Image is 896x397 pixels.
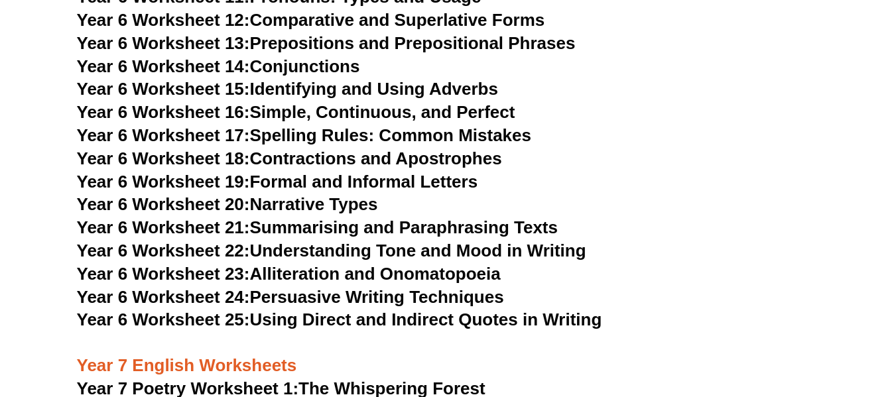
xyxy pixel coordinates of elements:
[675,247,896,397] iframe: Chat Widget
[77,241,250,260] span: Year 6 Worksheet 22:
[77,79,250,99] span: Year 6 Worksheet 15:
[77,125,531,145] a: Year 6 Worksheet 17:Spelling Rules: Common Mistakes
[77,10,545,30] a: Year 6 Worksheet 12:Comparative and Superlative Forms
[77,217,558,237] a: Year 6 Worksheet 21:Summarising and Paraphrasing Texts
[77,310,602,329] a: Year 6 Worksheet 25:Using Direct and Indirect Quotes in Writing
[77,332,820,377] h3: Year 7 English Worksheets
[77,217,250,237] span: Year 6 Worksheet 21:
[77,33,250,53] span: Year 6 Worksheet 13:
[77,194,250,214] span: Year 6 Worksheet 20:
[77,264,250,284] span: Year 6 Worksheet 23:
[77,33,576,53] a: Year 6 Worksheet 13:Prepositions and Prepositional Phrases
[77,102,250,122] span: Year 6 Worksheet 16:
[77,148,250,168] span: Year 6 Worksheet 18:
[77,56,360,76] a: Year 6 Worksheet 14:Conjunctions
[77,310,250,329] span: Year 6 Worksheet 25:
[77,287,250,307] span: Year 6 Worksheet 24:
[77,125,250,145] span: Year 6 Worksheet 17:
[77,264,501,284] a: Year 6 Worksheet 23:Alliteration and Onomatopoeia
[77,10,250,30] span: Year 6 Worksheet 12:
[77,148,502,168] a: Year 6 Worksheet 18:Contractions and Apostrophes
[77,287,504,307] a: Year 6 Worksheet 24:Persuasive Writing Techniques
[77,79,498,99] a: Year 6 Worksheet 15:Identifying and Using Adverbs
[77,102,515,122] a: Year 6 Worksheet 16:Simple, Continuous, and Perfect
[77,172,250,192] span: Year 6 Worksheet 19:
[77,241,586,260] a: Year 6 Worksheet 22:Understanding Tone and Mood in Writing
[77,56,250,76] span: Year 6 Worksheet 14:
[77,194,378,214] a: Year 6 Worksheet 20:Narrative Types
[77,172,478,192] a: Year 6 Worksheet 19:Formal and Informal Letters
